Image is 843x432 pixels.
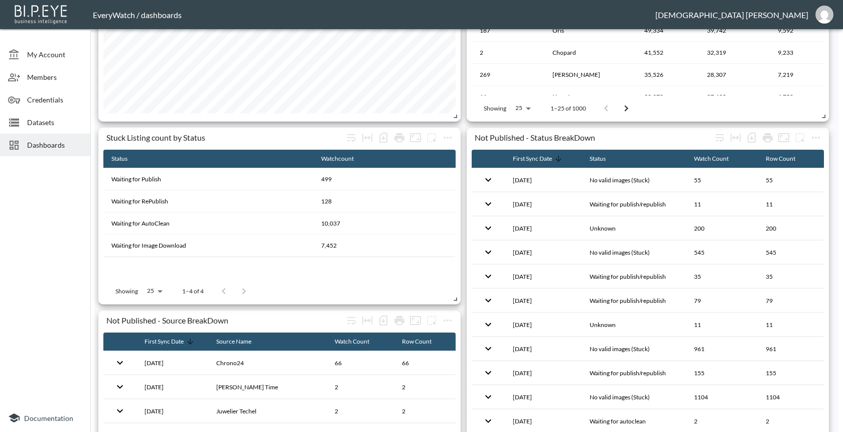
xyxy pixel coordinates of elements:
th: 187 [472,20,544,42]
th: 545 [686,241,758,264]
th: 35 [686,265,758,288]
div: Toggle table layout between fixed and auto (default: auto) [359,312,375,329]
p: 1–4 of 4 [182,287,204,295]
th: 269 [472,64,544,86]
th: 55 [758,168,824,192]
div: [DEMOGRAPHIC_DATA] [PERSON_NAME] [655,10,808,20]
th: Oris [544,20,636,42]
th: 2 [327,375,394,399]
div: Wrap text [343,312,359,329]
th: Waiting for Publish [103,168,313,190]
th: 1104 [758,385,824,409]
th: 35 [758,265,824,288]
span: Row Count [402,336,445,348]
th: 2025-08-21 [136,399,208,423]
button: Go to next page [616,98,636,119]
th: 2025-08-21 [505,241,582,264]
th: 2025-08-20 [505,289,582,312]
img: bipeye-logo [13,3,70,25]
th: 2 [472,42,544,64]
th: 961 [686,337,758,361]
div: 25 [510,101,534,115]
img: b0851220ef7519462eebfaf84ab7640e [815,6,833,24]
div: Number of rows selected for download: 1000 [375,312,391,329]
th: 9,233 [770,42,836,64]
span: Dashboards [27,140,82,150]
button: expand row [480,364,497,381]
span: Chart settings [440,312,456,329]
p: 1–25 of 1000 [550,104,586,113]
th: Waiting for Image Download [103,235,313,257]
button: expand row [480,171,497,188]
th: 27,622 [699,86,770,108]
button: expand row [480,316,497,333]
th: 2025-08-20 [505,337,582,361]
th: Waiting for AutoClean [103,212,313,235]
th: 2025-08-19 [505,385,582,409]
button: expand row [480,268,497,285]
span: Attach chart to a group [424,314,440,324]
th: 11 [758,192,824,216]
button: more [440,130,456,146]
div: Not Published - Status BreakDown [475,133,712,142]
div: Wrap text [343,130,359,146]
th: No valid images (Stuck) [582,168,685,192]
span: First Sync Date [145,336,197,348]
span: Documentation [24,414,73,422]
th: 55 [686,168,758,192]
th: 155 [758,361,824,385]
span: Status [590,153,619,165]
th: Waiting for publish/republish [582,289,685,312]
button: expand row [480,244,497,261]
th: 28,307 [699,64,770,86]
th: 11 [758,313,824,337]
th: 35,526 [636,64,699,86]
th: 4,750 [770,86,836,108]
button: Fullscreen [776,130,792,146]
th: Unknown [582,217,685,240]
th: 2 [327,399,394,423]
th: No valid images (Stuck) [582,241,685,264]
button: more [808,130,824,146]
p: Showing [115,287,138,295]
th: 66 [327,351,394,375]
th: 39,742 [699,20,770,42]
th: Chopard [544,42,636,64]
th: Vacheron Constantin [544,64,636,86]
div: Watchcount [321,153,354,165]
button: expand row [111,354,128,371]
div: EveryWatch / dashboards [93,10,655,20]
span: Datasets [27,117,82,128]
span: Members [27,72,82,82]
th: 2 [394,375,456,399]
span: Watch Count [694,153,742,165]
th: 2025-08-21 [505,265,582,288]
span: First Sync Date [513,153,565,165]
button: expand row [480,195,497,212]
button: expand row [480,340,497,357]
th: 32,372 [636,86,699,108]
div: Number of rows selected for download: 172 [744,130,760,146]
span: Credentials [27,94,82,105]
div: Row Count [402,336,432,348]
th: 66 [394,351,456,375]
div: Toggle table layout between fixed and auto (default: auto) [728,130,744,146]
th: 7,452 [313,235,456,257]
th: Hermès [544,86,636,108]
th: 79 [758,289,824,312]
div: Source Name [216,336,251,348]
button: expand row [480,292,497,309]
th: Unknown [582,313,685,337]
th: Fabel Time [208,375,327,399]
div: Status [590,153,606,165]
div: Row Count [766,153,795,165]
a: Documentation [8,412,82,424]
th: Waiting for RePublish [103,190,313,212]
div: Stuck Listing count by Status [106,133,343,142]
span: Watchcount [321,153,367,165]
button: Fullscreen [407,312,424,329]
th: 2025-08-22 [136,351,208,375]
th: 2025-08-20 [505,313,582,337]
div: Print [391,130,407,146]
button: vishnu@everywatch.com [808,3,840,27]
